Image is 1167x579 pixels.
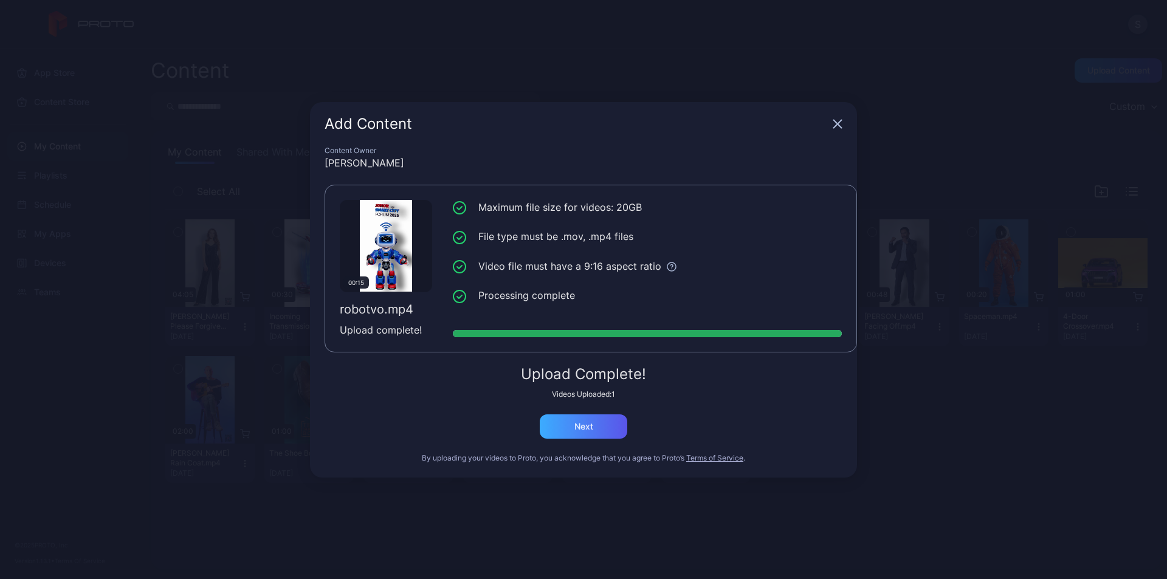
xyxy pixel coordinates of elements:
[453,288,842,303] li: Processing complete
[325,453,842,463] div: By uploading your videos to Proto, you acknowledge that you agree to Proto’s .
[540,414,627,439] button: Next
[325,117,828,131] div: Add Content
[574,422,593,431] div: Next
[453,200,842,215] li: Maximum file size for videos: 20GB
[686,453,743,463] button: Terms of Service
[325,367,842,382] div: Upload Complete!
[325,146,842,156] div: Content Owner
[340,302,432,317] div: robotvo.mp4
[453,259,842,274] li: Video file must have a 9:16 aspect ratio
[325,389,842,399] div: Videos Uploaded: 1
[325,156,842,170] div: [PERSON_NAME]
[453,229,842,244] li: File type must be .mov, .mp4 files
[340,323,432,337] div: Upload complete!
[343,276,369,289] div: 00:15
